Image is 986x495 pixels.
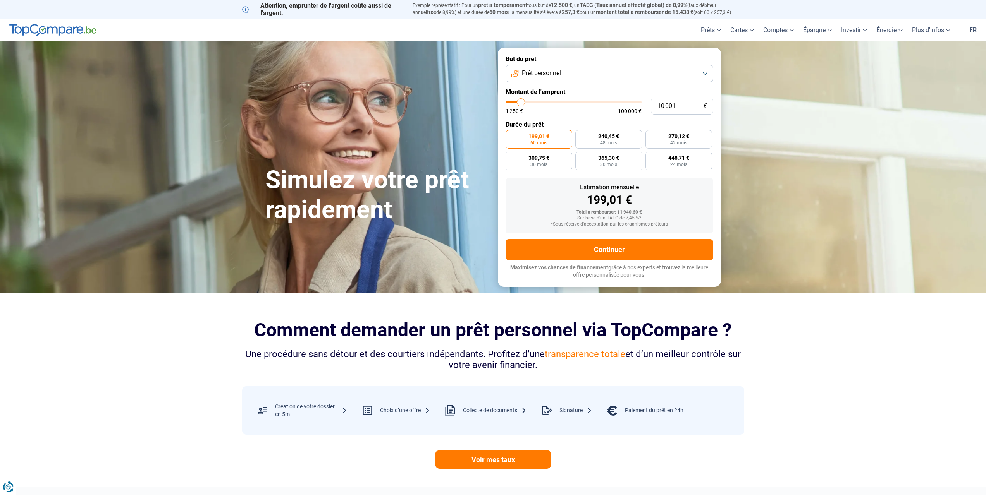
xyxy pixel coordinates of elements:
div: 199,01 € [512,194,707,206]
span: Maximisez vos chances de financement [510,264,608,271]
p: Attention, emprunter de l'argent coûte aussi de l'argent. [242,2,403,17]
a: Cartes [726,19,759,41]
span: Prêt personnel [522,69,561,77]
h2: Comment demander un prêt personnel via TopCompare ? [242,319,744,341]
button: Continuer [506,239,713,260]
span: 100 000 € [618,108,642,114]
a: Énergie [872,19,907,41]
a: Voir mes taux [435,450,551,469]
span: 30 mois [600,162,617,167]
div: Signature [559,407,592,414]
div: Estimation mensuelle [512,184,707,190]
a: Comptes [759,19,798,41]
a: Investir [836,19,872,41]
span: fixe [427,9,436,15]
span: 240,45 € [598,134,619,139]
label: But du prêt [506,55,713,63]
div: Paiement du prêt en 24h [625,407,683,414]
span: 199,01 € [528,134,549,139]
a: Prêts [696,19,726,41]
span: 257,3 € [562,9,580,15]
span: 1 250 € [506,108,523,114]
span: 60 mois [530,140,547,145]
span: TAEG (Taux annuel effectif global) de 8,99% [580,2,687,8]
button: Prêt personnel [506,65,713,82]
a: fr [965,19,981,41]
div: Total à rembourser: 11 940,60 € [512,210,707,215]
div: Sur base d'un TAEG de 7,45 %* [512,216,707,221]
div: Collecte de documents [463,407,527,414]
span: 60 mois [489,9,509,15]
span: 309,75 € [528,155,549,161]
span: 12.500 € [551,2,572,8]
span: 365,30 € [598,155,619,161]
span: € [704,103,707,110]
span: 42 mois [670,140,687,145]
span: 448,71 € [668,155,689,161]
label: Durée du prêt [506,121,713,128]
div: *Sous réserve d'acceptation par les organismes prêteurs [512,222,707,227]
span: 36 mois [530,162,547,167]
span: 48 mois [600,140,617,145]
span: 24 mois [670,162,687,167]
p: grâce à nos experts et trouvez la meilleure offre personnalisée pour vous. [506,264,713,279]
div: Choix d’une offre [380,407,430,414]
img: TopCompare [9,24,96,36]
label: Montant de l'emprunt [506,88,713,96]
a: Épargne [798,19,836,41]
span: 270,12 € [668,134,689,139]
h1: Simulez votre prêt rapidement [265,165,489,225]
p: Exemple représentatif : Pour un tous but de , un (taux débiteur annuel de 8,99%) et une durée de ... [413,2,744,16]
div: Création de votre dossier en 5m [275,403,347,418]
span: prêt à tempérament [478,2,527,8]
div: Une procédure sans détour et des courtiers indépendants. Profitez d’une et d’un meilleur contrôle... [242,349,744,371]
span: transparence totale [545,349,625,360]
a: Plus d'infos [907,19,955,41]
span: montant total à rembourser de 15.438 € [596,9,693,15]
